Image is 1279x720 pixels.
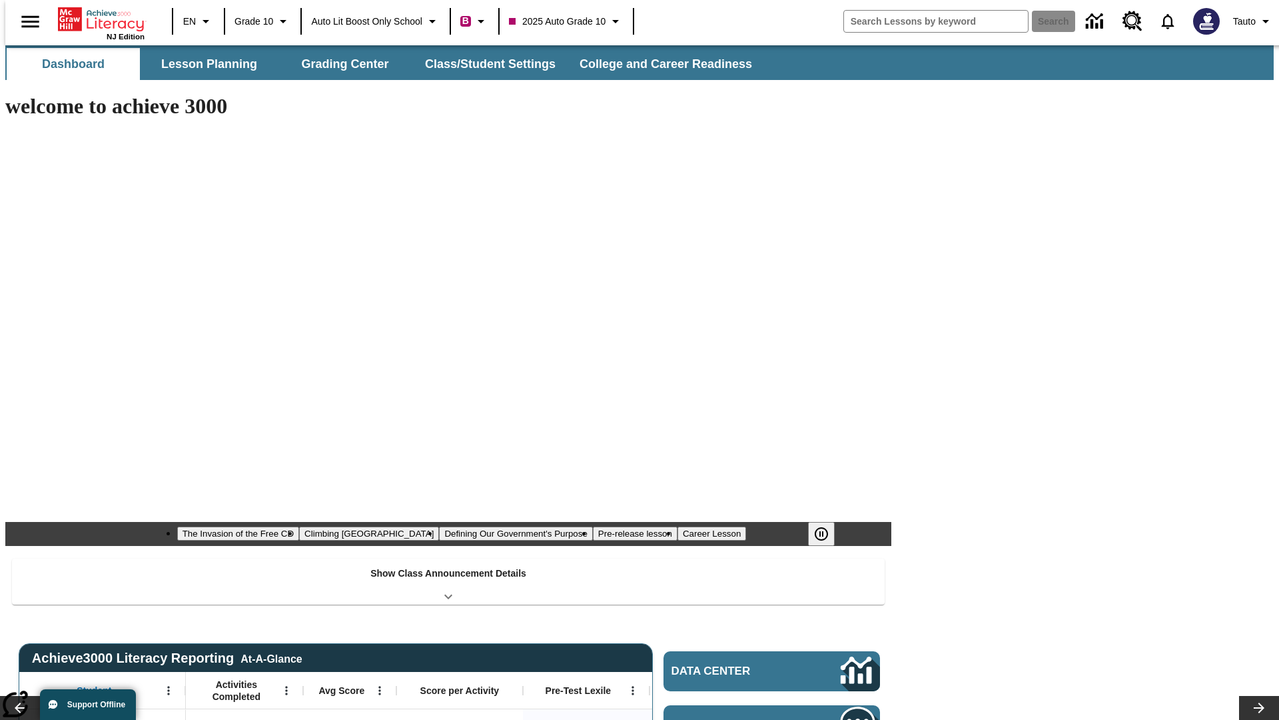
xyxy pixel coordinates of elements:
[546,685,612,697] span: Pre-Test Lexile
[240,651,302,665] div: At-A-Glance
[844,11,1028,32] input: search field
[183,15,196,29] span: EN
[177,527,299,541] button: Slide 1 The Invasion of the Free CD
[5,48,764,80] div: SubNavbar
[229,9,296,33] button: Grade: Grade 10, Select a grade
[7,48,140,80] button: Dashboard
[1185,4,1228,39] button: Select a new avatar
[11,2,50,41] button: Open side menu
[455,9,494,33] button: Boost Class color is violet red. Change class color
[5,45,1274,80] div: SubNavbar
[677,527,746,541] button: Slide 5 Career Lesson
[107,33,145,41] span: NJ Edition
[58,6,145,33] a: Home
[306,9,446,33] button: School: Auto Lit Boost only School, Select your school
[439,527,592,541] button: Slide 3 Defining Our Government's Purpose
[143,48,276,80] button: Lesson Planning
[808,522,835,546] button: Pause
[5,94,891,119] h1: welcome to achieve 3000
[193,679,280,703] span: Activities Completed
[299,527,439,541] button: Slide 2 Climbing Mount Tai
[234,15,273,29] span: Grade 10
[1233,15,1256,29] span: Tauto
[1114,3,1150,39] a: Resource Center, Will open in new tab
[504,9,629,33] button: Class: 2025 Auto Grade 10, Select your class
[569,48,763,80] button: College and Career Readiness
[370,681,390,701] button: Open Menu
[663,651,880,691] a: Data Center
[509,15,606,29] span: 2025 Auto Grade 10
[370,567,526,581] p: Show Class Announcement Details
[462,13,469,29] span: B
[278,48,412,80] button: Grading Center
[420,685,500,697] span: Score per Activity
[159,681,179,701] button: Open Menu
[67,700,125,709] span: Support Offline
[311,15,422,29] span: Auto Lit Boost only School
[58,5,145,41] div: Home
[593,527,677,541] button: Slide 4 Pre-release lesson
[671,665,796,678] span: Data Center
[1150,4,1185,39] a: Notifications
[623,681,643,701] button: Open Menu
[77,685,111,697] span: Student
[808,522,848,546] div: Pause
[40,689,136,720] button: Support Offline
[1193,8,1220,35] img: Avatar
[276,681,296,701] button: Open Menu
[32,651,302,666] span: Achieve3000 Literacy Reporting
[12,559,885,605] div: Show Class Announcement Details
[1228,9,1279,33] button: Profile/Settings
[1239,696,1279,720] button: Lesson carousel, Next
[1078,3,1114,40] a: Data Center
[414,48,566,80] button: Class/Student Settings
[318,685,364,697] span: Avg Score
[177,9,220,33] button: Language: EN, Select a language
